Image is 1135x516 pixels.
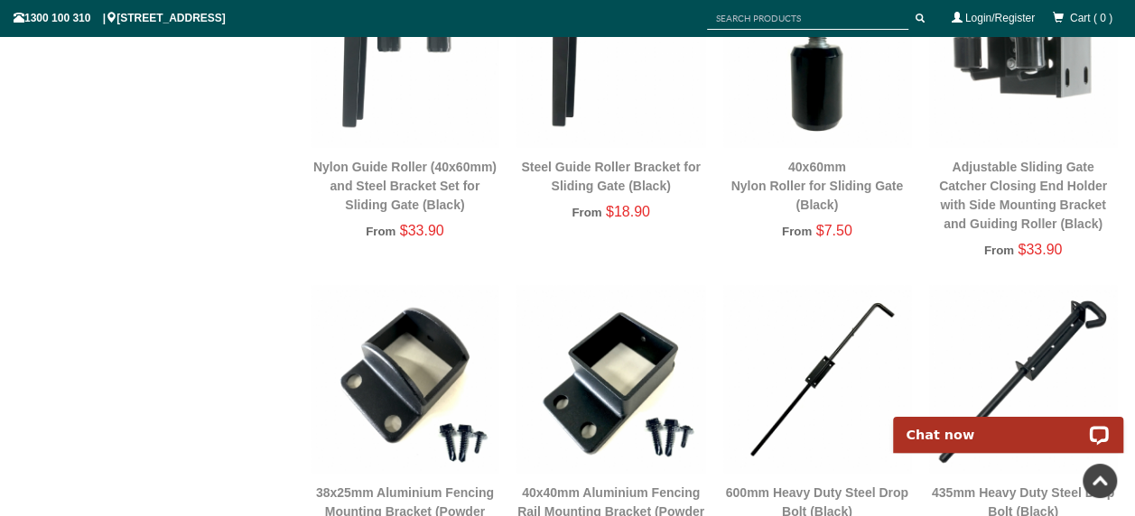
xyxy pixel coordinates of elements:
[1070,12,1112,24] span: Cart ( 0 )
[313,160,497,212] a: Nylon Guide Roller (40x60mm) and Steel Bracket Set for Sliding Gate (Black)
[730,160,903,212] a: 40x60mmNylon Roller for Sliding Gate (Black)
[965,12,1035,24] a: Login/Register
[366,225,395,238] span: From
[782,225,812,238] span: From
[606,204,650,219] span: $18.90
[707,7,908,30] input: SEARCH PRODUCTS
[516,285,704,473] img: 40x40mm Aluminium Fencing Rail Mounting Bracket (Powder Coated Matte Black) - Gate Warehouse
[984,244,1014,257] span: From
[521,160,700,193] a: Steel Guide Roller Bracket for Sliding Gate (Black)
[400,223,444,238] span: $33.90
[939,160,1107,231] a: Adjustable Sliding Gate Catcher Closing End Holder with Side Mounting Bracket and Guiding Roller ...
[881,396,1135,453] iframe: LiveChat chat widget
[1018,242,1062,257] span: $33.90
[311,285,498,473] img: 38x25mm Aluminium Fencing Mounting Bracket (Powder Coated Matte Black) - Gate Warehouse
[572,206,601,219] span: From
[723,285,911,473] img: 600mm Heavy Duty Steel Drop Bolt (Black) - Gate Warehouse
[816,223,852,238] span: $7.50
[14,12,226,24] span: 1300 100 310 | [STREET_ADDRESS]
[929,285,1117,473] img: 435mm Heavy Duty Steel Drop Bolt (Black) - Gate Warehouse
